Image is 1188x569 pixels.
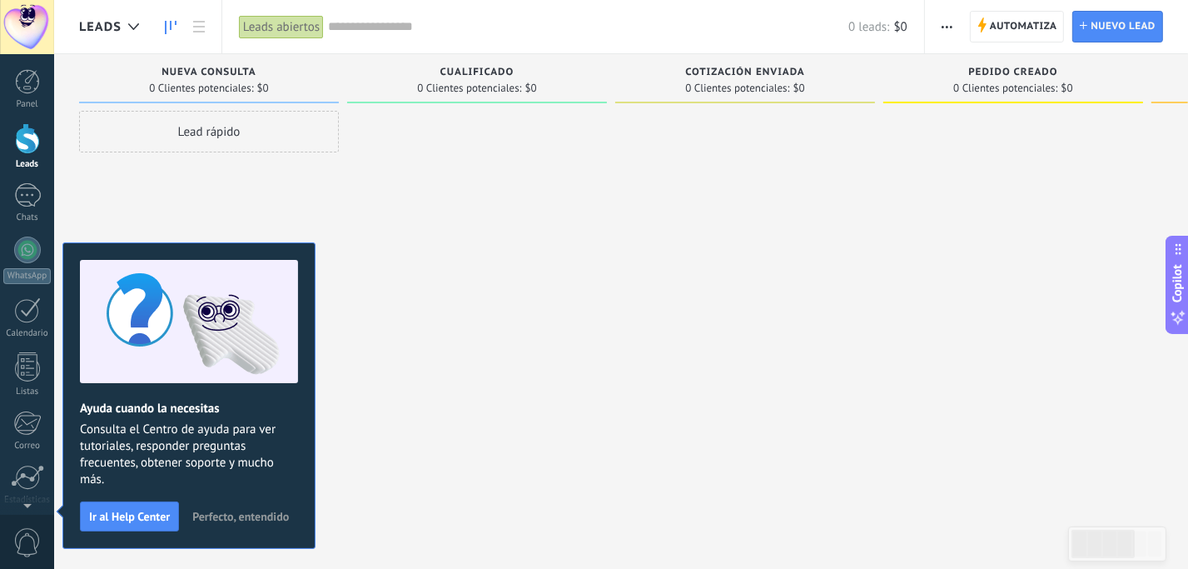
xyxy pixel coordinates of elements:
[3,268,51,284] div: WhatsApp
[440,67,514,78] span: Cualificado
[1170,264,1186,302] span: Copilot
[157,11,185,43] a: Leads
[1091,12,1156,42] span: Nuevo lead
[80,401,298,417] h2: Ayuda cuando la necesitas
[417,83,521,93] span: 0 Clientes potenciales:
[892,67,1135,81] div: Pedido creado
[848,19,889,35] span: 0 leads:
[162,67,256,78] span: Nueva consulta
[970,11,1065,42] a: Automatiza
[355,67,599,81] div: Cualificado
[3,159,52,170] div: Leads
[3,387,52,397] div: Listas
[89,511,170,522] span: Ir al Help Center
[1061,83,1073,93] span: $0
[685,67,805,78] span: Cotización enviada
[968,67,1057,78] span: Pedido creado
[80,502,179,532] button: Ir al Help Center
[793,83,805,93] span: $0
[80,422,298,488] span: Consulta el Centro de ayuda para ver tutoriales, responder preguntas frecuentes, obtener soporte ...
[149,83,253,93] span: 0 Clientes potenciales:
[185,11,213,43] a: Lista
[685,83,789,93] span: 0 Clientes potenciales:
[79,111,339,152] div: Lead rápido
[990,12,1057,42] span: Automatiza
[525,83,537,93] span: $0
[1072,11,1163,42] a: Nuevo lead
[87,67,331,81] div: Nueva consulta
[257,83,269,93] span: $0
[3,99,52,110] div: Panel
[3,328,52,339] div: Calendario
[3,212,52,223] div: Chats
[935,11,959,42] button: Más
[624,67,867,81] div: Cotización enviada
[3,441,52,452] div: Correo
[192,511,289,522] span: Perfecto, entendido
[185,504,296,529] button: Perfecto, entendido
[953,83,1057,93] span: 0 Clientes potenciales:
[894,19,907,35] span: $0
[239,15,324,39] div: Leads abiertos
[79,19,122,35] span: Leads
